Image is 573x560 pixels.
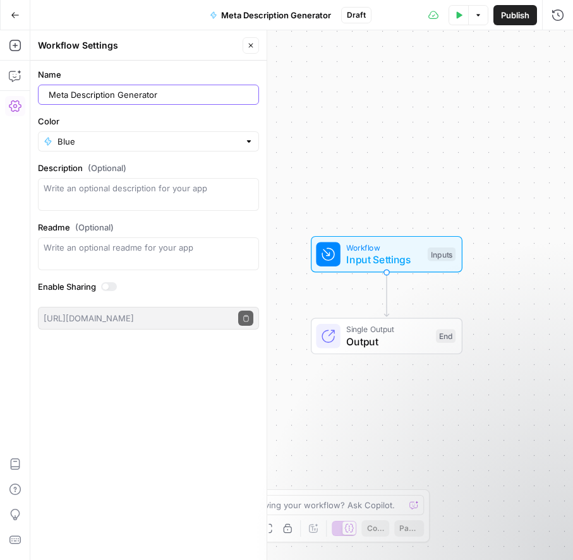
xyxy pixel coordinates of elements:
[384,273,389,317] g: Edge from start to end
[75,221,114,234] span: (Optional)
[501,9,529,21] span: Publish
[38,221,259,234] label: Readme
[346,252,421,267] span: Input Settings
[57,135,239,148] input: Blue
[394,520,424,537] button: Paste
[38,68,259,81] label: Name
[347,9,366,21] span: Draft
[269,318,504,355] div: Single OutputOutputEnd
[346,323,430,335] span: Single Output
[399,523,419,534] span: Paste
[38,280,259,293] label: Enable Sharing
[221,9,331,21] span: Meta Description Generator
[493,5,537,25] button: Publish
[362,520,390,537] button: Copy
[367,523,385,534] span: Copy
[428,247,455,261] div: Inputs
[88,162,126,174] span: (Optional)
[346,241,421,253] span: Workflow
[436,330,455,343] div: End
[38,115,259,128] label: Color
[38,162,259,174] label: Description
[346,334,430,349] span: Output
[38,39,239,52] div: Workflow Settings
[49,88,253,101] input: Untitled
[269,236,504,273] div: WorkflowInput SettingsInputs
[202,5,339,25] button: Meta Description Generator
